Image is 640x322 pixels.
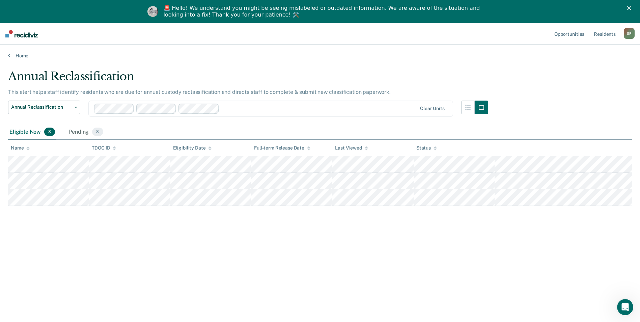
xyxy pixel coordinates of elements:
a: Home [8,53,632,59]
div: Eligibility Date [173,145,212,151]
button: SR [624,28,635,39]
div: Eligible Now3 [8,125,56,140]
div: TDOC ID [92,145,116,151]
span: 3 [44,128,55,136]
div: S R [624,28,635,39]
div: Close [627,6,634,10]
div: Full-term Release Date [254,145,310,151]
button: Annual Reclassification [8,101,80,114]
a: Residents [592,23,617,45]
div: Pending8 [67,125,104,140]
img: Recidiviz [5,30,38,37]
span: 8 [92,128,103,136]
iframe: Intercom live chat [617,299,633,315]
div: Status [416,145,437,151]
div: Annual Reclassification [8,70,488,89]
div: Clear units [420,106,445,111]
div: Last Viewed [335,145,368,151]
div: Name [11,145,30,151]
p: This alert helps staff identify residents who are due for annual custody reclassification and dir... [8,89,391,95]
div: 🚨 Hello! We understand you might be seeing mislabeled or outdated information. We are aware of th... [164,5,482,18]
a: Opportunities [553,23,586,45]
img: Profile image for Kim [147,6,158,17]
span: Annual Reclassification [11,104,72,110]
